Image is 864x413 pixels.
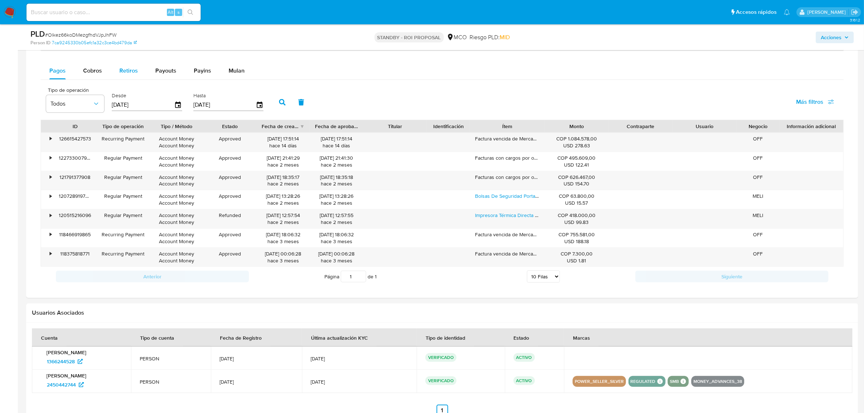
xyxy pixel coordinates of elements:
[784,9,790,15] a: Notificaciones
[30,28,45,40] b: PLD
[45,31,116,38] span: # Olkez66koDMezgfhdVJpJhFW
[52,40,137,46] a: 7ca9245330b05efc1a32c3ce4bd479da
[816,32,854,43] button: Acciones
[32,309,852,316] h2: Usuarios Asociados
[177,9,180,16] span: s
[183,7,198,17] button: search-icon
[821,32,842,43] span: Acciones
[807,9,848,16] p: felipe.cayon@mercadolibre.com
[500,33,510,41] span: MID
[30,40,50,46] b: Person ID
[470,33,510,41] span: Riesgo PLD:
[168,9,173,16] span: Alt
[851,8,859,16] a: Salir
[736,8,777,16] span: Accesos rápidos
[850,17,860,23] span: 3.161.2
[447,33,467,41] div: MCO
[26,8,201,17] input: Buscar usuario o caso...
[374,32,444,42] p: STANDBY - ROI PROPOSAL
